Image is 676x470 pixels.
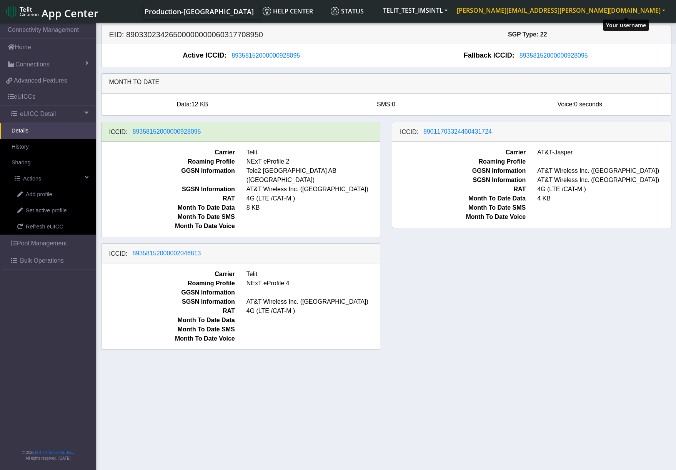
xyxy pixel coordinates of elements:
span: 8 KB [241,203,386,212]
span: SGSN Information [96,297,241,306]
h6: Month to date [109,78,663,86]
span: SGSN Information [386,175,531,185]
span: Data: [176,101,191,108]
span: Telit [241,148,386,157]
a: Bulk Operations [3,252,96,269]
span: GGSN Information [386,166,531,175]
button: 89358152000000928095 [514,51,593,61]
span: Month To Date Voice [386,212,531,222]
span: Add profile [26,190,52,199]
img: status.svg [331,7,339,15]
span: Voice: [557,101,574,108]
span: GGSN Information [96,288,241,297]
span: Tele2 [GEOGRAPHIC_DATA] AB ([GEOGRAPHIC_DATA]) [241,166,386,185]
span: Roaming Profile [386,157,531,166]
span: Status [331,7,364,15]
span: App Center [42,6,98,20]
span: 0 [392,101,395,108]
span: Carrier [96,148,241,157]
span: NExT eProfile 4 [241,279,386,288]
a: Your current platform instance [144,3,253,19]
button: TELIT_TEST_IMSINTL [378,3,452,17]
a: Help center [260,3,328,19]
span: 4G (LTE /CAT-M ) [241,306,386,316]
span: Month To Date Data [386,194,531,203]
h5: EID: 89033023426500000000060317708950 [103,30,386,39]
button: 89358152000000928095 [128,127,206,137]
span: Carrier [386,148,531,157]
a: Telit IoT Solutions, Inc. [35,450,73,455]
span: 89358152000000928095 [231,52,300,59]
img: knowledge.svg [263,7,271,15]
div: Your username [603,20,649,31]
span: Month To Date Data [96,203,241,212]
span: Month To Date SMS [96,212,241,222]
span: RAT [96,194,241,203]
span: Month To Date SMS [386,203,531,212]
span: Bulk Operations [20,256,64,265]
span: Telit [241,270,386,279]
span: SGP Type: 22 [508,31,547,38]
h6: ICCID: [109,250,128,257]
span: Month To Date Data [96,316,241,325]
span: NExT eProfile 2 [241,157,386,166]
span: SMS: [377,101,392,108]
a: Actions [3,171,96,187]
span: 12 KB [191,101,208,108]
span: Connections [15,60,50,69]
h6: ICCID: [400,128,418,136]
a: App Center [6,3,97,20]
span: 89358152000000928095 [133,128,201,135]
button: 89358152000000928095 [226,51,305,61]
span: Fallback ICCID: [464,50,514,61]
a: Add profile [6,187,96,203]
button: 89011703324460431724 [418,127,497,137]
span: Carrier [96,270,241,279]
img: logo-telit-cinterion-gw-new.png [6,5,38,18]
span: 89358152000000928095 [519,52,588,59]
span: Month To Date SMS [96,325,241,334]
span: Set active profile [26,207,67,215]
span: AT&T Wireless Inc. ([GEOGRAPHIC_DATA]) [241,185,386,194]
a: Status [328,3,378,19]
h6: ICCID: [109,128,128,136]
button: [PERSON_NAME][EMAIL_ADDRESS][PERSON_NAME][DOMAIN_NAME] [452,3,670,17]
a: Set active profile [6,203,96,219]
button: 89358152000002046813 [128,248,206,258]
span: 4G (LTE /CAT-M ) [241,194,386,203]
span: RAT [386,185,531,194]
span: Month To Date Voice [96,334,241,343]
span: 89358152000002046813 [133,250,201,257]
span: 0 seconds [574,101,602,108]
a: Refresh eUICC [6,219,96,235]
span: Month To Date Voice [96,222,241,231]
span: Active ICCID: [183,50,226,61]
span: AT&T Wireless Inc. ([GEOGRAPHIC_DATA]) [241,297,386,306]
span: Roaming Profile [96,279,241,288]
span: Help center [263,7,313,15]
span: Advanced Features [14,76,67,85]
span: eUICC Detail [20,109,56,119]
span: Refresh eUICC [26,223,63,231]
span: RAT [96,306,241,316]
span: SGSN Information [96,185,241,194]
a: eUICC Detail [3,106,96,122]
span: 89011703324460431724 [423,128,492,135]
span: Production-[GEOGRAPHIC_DATA] [145,7,254,16]
span: Actions [23,175,41,183]
a: Pool Management [3,235,96,252]
span: GGSN Information [96,166,241,185]
span: Roaming Profile [96,157,241,166]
